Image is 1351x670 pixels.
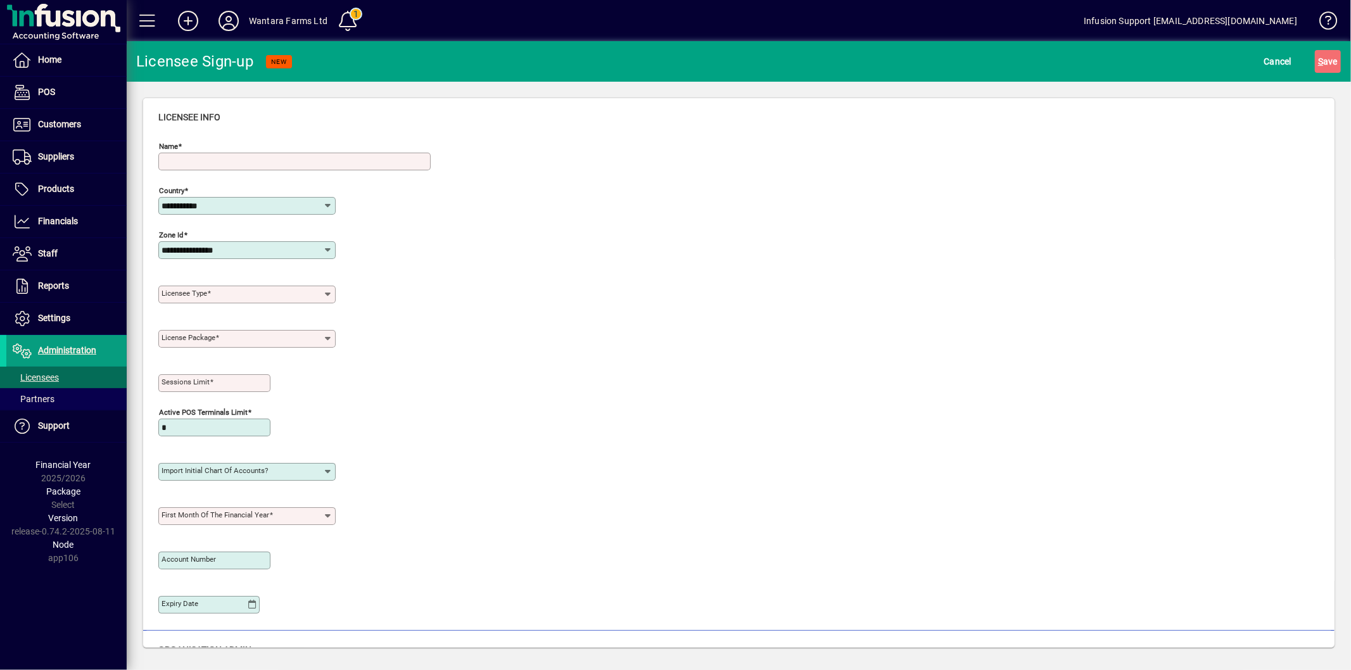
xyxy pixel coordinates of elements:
a: Staff [6,238,127,270]
div: Wantara Farms Ltd [249,11,327,31]
div: Infusion Support [EMAIL_ADDRESS][DOMAIN_NAME] [1084,11,1297,31]
a: Financials [6,206,127,237]
span: Package [46,486,80,496]
mat-label: Active POS Terminals Limit [159,408,248,417]
a: POS [6,77,127,108]
span: ave [1318,51,1338,72]
a: Knowledge Base [1310,3,1335,44]
a: Partners [6,388,127,410]
span: Staff [38,248,58,258]
mat-label: Country [159,186,184,195]
span: Settings [38,313,70,323]
mat-label: Sessions Limit [162,377,210,386]
button: Save [1315,50,1341,73]
mat-label: Expiry date [162,599,198,608]
a: Licensees [6,367,127,388]
span: Home [38,54,61,65]
mat-label: First month of the financial year [162,510,269,519]
mat-label: Zone Id [159,231,184,239]
a: Suppliers [6,141,127,173]
button: Profile [208,9,249,32]
span: Cancel [1264,51,1292,72]
span: Products [38,184,74,194]
a: Support [6,410,127,442]
span: Reports [38,281,69,291]
a: Home [6,44,127,76]
span: Suppliers [38,151,74,161]
mat-label: Licensee Type [162,289,207,298]
a: Settings [6,303,127,334]
span: Financial Year [36,460,91,470]
div: Licensee Sign-up [136,51,253,72]
a: Customers [6,109,127,141]
span: Customers [38,119,81,129]
span: NEW [271,58,287,66]
span: Administration [38,345,96,355]
mat-label: Account number [162,555,216,564]
button: Add [168,9,208,32]
span: Financials [38,216,78,226]
span: Licensee Info [158,112,220,122]
span: POS [38,87,55,97]
span: Licensees [13,372,59,382]
span: Partners [13,394,54,404]
span: Node [53,540,74,550]
span: S [1318,56,1323,66]
button: Cancel [1261,50,1295,73]
span: Organisation Admin [158,645,251,655]
mat-label: License Package [162,333,215,342]
mat-label: Import initial Chart of Accounts? [162,466,268,475]
span: Support [38,420,70,431]
a: Products [6,174,127,205]
a: Reports [6,270,127,302]
mat-label: Name [159,142,178,151]
span: Version [49,513,79,523]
